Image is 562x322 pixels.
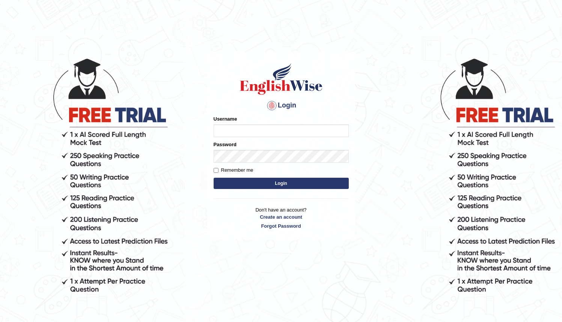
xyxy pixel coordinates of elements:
[214,206,349,230] p: Don't have an account?
[238,62,324,96] img: Logo of English Wise sign in for intelligent practice with AI
[214,115,237,122] label: Username
[214,100,349,112] h4: Login
[214,222,349,230] a: Forgot Password
[214,213,349,221] a: Create an account
[214,141,237,148] label: Password
[214,168,218,173] input: Remember me
[214,166,253,174] label: Remember me
[214,178,349,189] button: Login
